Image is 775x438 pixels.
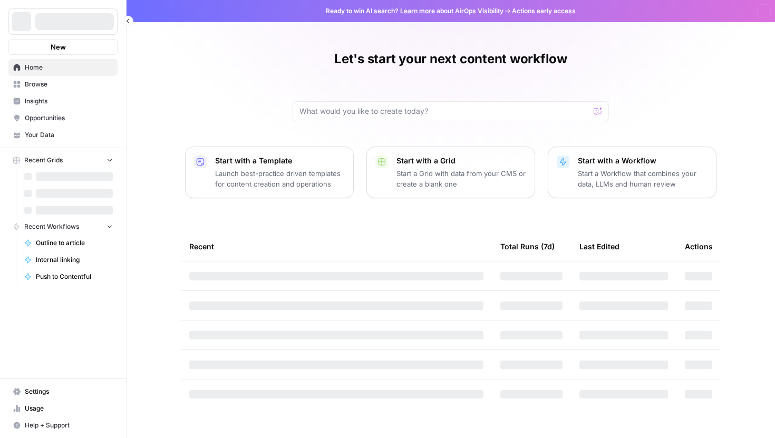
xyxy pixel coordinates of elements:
[25,113,113,123] span: Opportunities
[500,232,555,261] div: Total Runs (7d)
[36,272,113,281] span: Push to Contentful
[25,80,113,89] span: Browse
[548,147,716,198] button: Start with a WorkflowStart a Workflow that combines your data, LLMs and human review
[8,383,118,400] a: Settings
[578,155,708,166] p: Start with a Workflow
[8,76,118,93] a: Browse
[578,168,708,189] p: Start a Workflow that combines your data, LLMs and human review
[400,7,435,15] a: Learn more
[8,152,118,168] button: Recent Grids
[20,235,118,251] a: Outline to article
[299,106,589,116] input: What would you like to create today?
[20,268,118,285] a: Push to Contentful
[215,155,345,166] p: Start with a Template
[185,147,354,198] button: Start with a TemplateLaunch best-practice driven templates for content creation and operations
[512,6,576,16] span: Actions early access
[366,147,535,198] button: Start with a GridStart a Grid with data from your CMS or create a blank one
[36,238,113,248] span: Outline to article
[25,387,113,396] span: Settings
[36,255,113,265] span: Internal linking
[396,168,526,189] p: Start a Grid with data from your CMS or create a blank one
[334,51,567,67] h1: Let's start your next content workflow
[8,110,118,126] a: Opportunities
[51,42,66,52] span: New
[8,400,118,417] a: Usage
[189,232,483,261] div: Recent
[326,6,503,16] span: Ready to win AI search? about AirOps Visibility
[8,417,118,434] button: Help + Support
[25,96,113,106] span: Insights
[8,126,118,143] a: Your Data
[25,404,113,413] span: Usage
[25,63,113,72] span: Home
[25,421,113,430] span: Help + Support
[24,222,79,231] span: Recent Workflows
[25,130,113,140] span: Your Data
[20,251,118,268] a: Internal linking
[8,93,118,110] a: Insights
[685,232,713,261] div: Actions
[396,155,526,166] p: Start with a Grid
[8,59,118,76] a: Home
[215,168,345,189] p: Launch best-practice driven templates for content creation and operations
[579,232,619,261] div: Last Edited
[8,219,118,235] button: Recent Workflows
[24,155,63,165] span: Recent Grids
[8,39,118,55] button: New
